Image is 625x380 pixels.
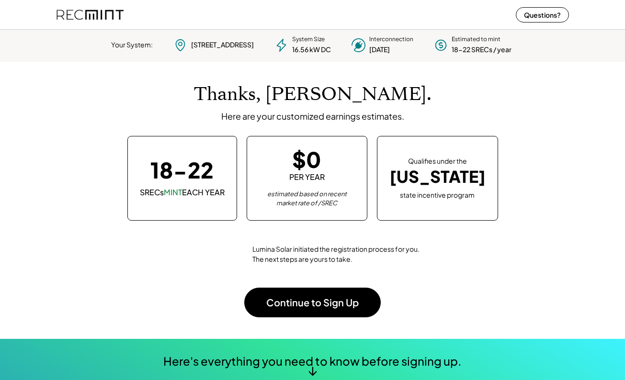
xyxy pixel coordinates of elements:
div: Interconnection [369,35,413,44]
font: MINT [164,187,182,197]
div: 18-22 [150,159,214,180]
div: System Size [292,35,325,44]
div: Here are your customized earnings estimates. [221,111,404,122]
div: Lumina Solar initiated the registration process for you. The next steps are yours to take. [252,244,420,264]
div: $0 [292,148,321,170]
img: yH5BAEAAAAALAAAAAABAAEAAAIBRAA7 [205,235,243,273]
div: [US_STATE] [389,167,486,187]
div: Estimated to mint [452,35,500,44]
div: [DATE] [369,45,390,55]
h1: Thanks, [PERSON_NAME]. [194,83,432,106]
div: Your System: [111,40,153,50]
div: ↓ [308,363,317,377]
div: PER YEAR [289,172,325,182]
button: Continue to Sign Up [244,288,381,317]
div: [STREET_ADDRESS] [191,40,254,50]
div: state incentive program [400,189,475,200]
div: Here's everything you need to know before signing up. [163,353,462,369]
div: Qualifies under the [408,156,467,166]
button: Questions? [516,7,569,22]
div: 18-22 SRECs / year [452,45,511,55]
div: estimated based on recent market rate of /SREC [259,190,355,208]
img: recmint-logotype%403x%20%281%29.jpeg [57,2,124,27]
div: 16.56 kW DC [292,45,331,55]
div: SRECs EACH YEAR [140,187,225,198]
